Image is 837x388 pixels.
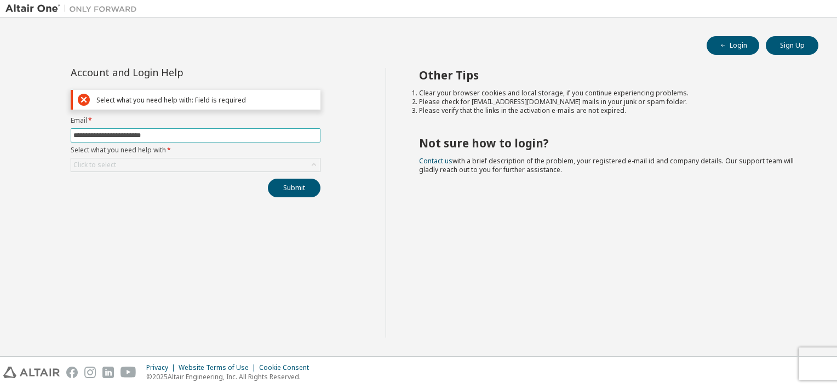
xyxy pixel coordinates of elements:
div: Account and Login Help [71,68,271,77]
img: altair_logo.svg [3,367,60,378]
li: Clear your browser cookies and local storage, if you continue experiencing problems. [419,89,799,98]
div: Click to select [71,158,320,172]
img: linkedin.svg [102,367,114,378]
li: Please verify that the links in the activation e-mails are not expired. [419,106,799,115]
img: youtube.svg [121,367,136,378]
button: Login [707,36,759,55]
img: instagram.svg [84,367,96,378]
div: Cookie Consent [259,363,316,372]
button: Submit [268,179,320,197]
h2: Not sure how to login? [419,136,799,150]
li: Please check for [EMAIL_ADDRESS][DOMAIN_NAME] mails in your junk or spam folder. [419,98,799,106]
div: Privacy [146,363,179,372]
p: © 2025 Altair Engineering, Inc. All Rights Reserved. [146,372,316,381]
img: Altair One [5,3,142,14]
div: Website Terms of Use [179,363,259,372]
div: Click to select [73,161,116,169]
span: with a brief description of the problem, your registered e-mail id and company details. Our suppo... [419,156,794,174]
img: facebook.svg [66,367,78,378]
h2: Other Tips [419,68,799,82]
label: Select what you need help with [71,146,320,155]
a: Contact us [419,156,452,166]
div: Select what you need help with: Field is required [96,96,316,104]
keeper-lock: Open Keeper Popup [303,129,317,142]
label: Email [71,116,320,125]
button: Sign Up [766,36,818,55]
